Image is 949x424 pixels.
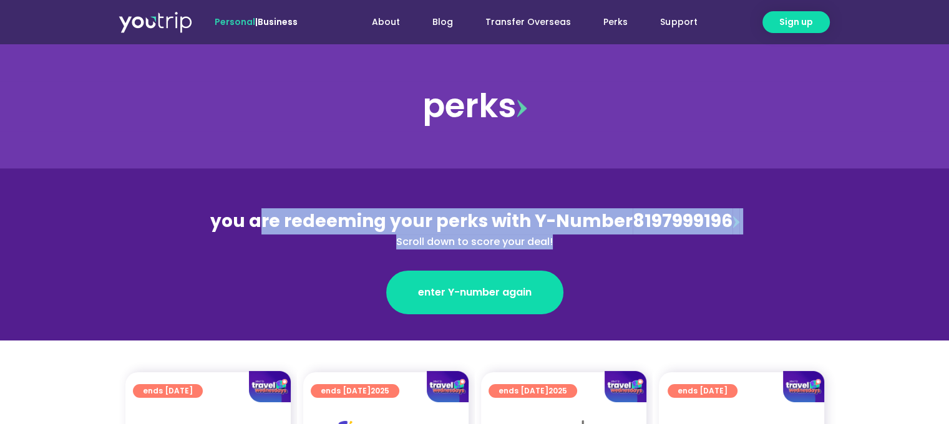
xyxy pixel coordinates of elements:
span: you are redeeming your perks with Y-Number [210,209,633,233]
a: enter Y-number again [386,271,563,314]
span: Sign up [779,16,813,29]
a: Blog [416,11,469,34]
span: | [215,16,298,28]
a: Business [258,16,298,28]
span: enter Y-number again [418,285,532,300]
a: About [356,11,416,34]
a: Perks [587,11,644,34]
nav: Menu [331,11,713,34]
div: Scroll down to score your deal! [204,234,746,249]
a: Support [644,11,713,34]
a: Transfer Overseas [469,11,587,34]
span: Personal [215,16,255,28]
div: 8197999196 [204,208,746,249]
a: Sign up [762,11,830,33]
